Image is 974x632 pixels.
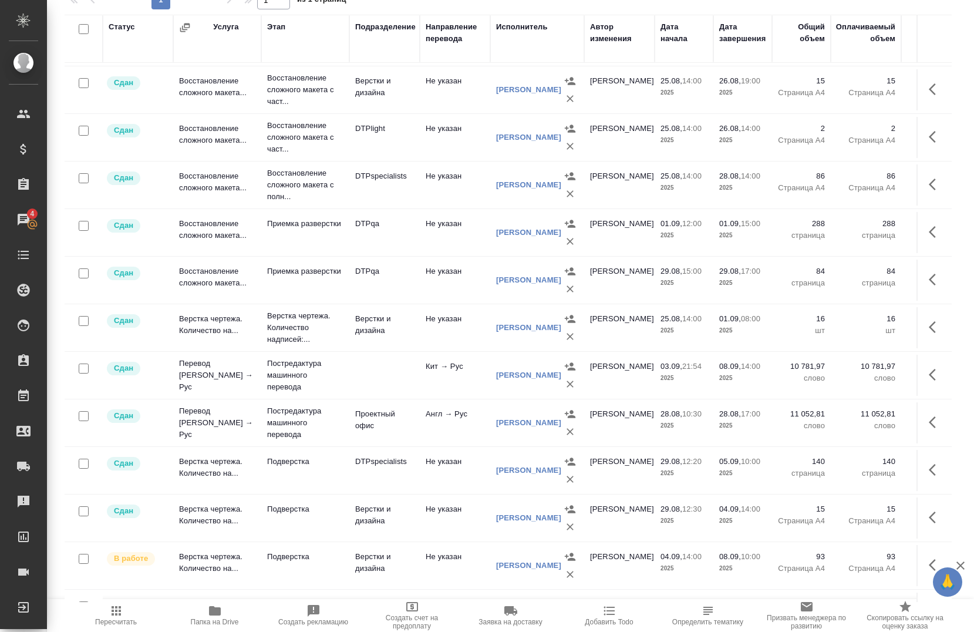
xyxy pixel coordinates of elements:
td: [PERSON_NAME] [584,545,655,586]
p: Страница А4 [778,515,825,527]
button: Скопировать ссылку на оценку заказа [856,599,955,632]
td: [PERSON_NAME] [584,117,655,158]
p: 10 [907,503,954,515]
p: 12:00 [682,219,702,228]
button: Добавить Todo [560,599,659,632]
p: Подверстка [267,503,343,515]
p: 2025 [660,372,707,384]
p: RUB [907,277,954,289]
td: [PERSON_NAME] [584,355,655,396]
p: 2025 [719,563,766,574]
p: RUB [907,135,954,146]
p: RUB [907,563,954,574]
p: 2 [778,123,825,135]
p: слово [837,420,895,432]
td: Не указан [420,212,490,253]
button: Удалить [561,518,579,536]
p: 25.08, [660,76,682,85]
p: Сдан [114,77,133,89]
td: [PERSON_NAME] [584,69,655,110]
p: 304 [778,599,825,610]
td: DTPqa [349,212,420,253]
p: 2025 [660,563,707,574]
button: Назначить [561,596,579,613]
td: Верстка чертежа. Количество на... [173,450,261,491]
button: Папка на Drive [166,599,264,632]
p: 01.09, [719,219,741,228]
p: 28.08, [719,409,741,418]
button: Назначить [561,72,579,90]
p: 84 [778,265,825,277]
p: страница [778,277,825,289]
button: Назначить [561,405,579,423]
button: Удалить [561,375,579,393]
p: 17:00 [741,409,760,418]
p: 29.08, [660,505,682,513]
a: 4 [3,205,44,234]
p: Сдан [114,362,133,374]
p: Страница А4 [837,515,895,527]
button: Удалить [561,185,579,203]
p: 2025 [719,87,766,99]
td: Не указан [420,117,490,158]
td: [PERSON_NAME] [584,260,655,301]
p: 14:00 [741,362,760,371]
p: Страница А4 [837,135,895,146]
p: 08:00 [741,314,760,323]
p: Страница А4 [837,182,895,194]
td: Верстки и дизайна [349,69,420,110]
p: 5,85 [907,218,954,230]
div: Исполнитель выполняет работу [106,599,167,614]
button: Назначить [561,358,579,375]
p: Сдан [114,505,133,517]
td: Восстановление сложного макета... [173,260,261,301]
p: 25.08, [660,172,682,180]
p: 04.09, [660,552,682,561]
span: Добавить Todo [585,618,633,626]
p: 16 [778,313,825,325]
p: 25 [907,123,954,135]
p: 2025 [719,420,766,432]
span: Создать счет на предоплату [370,614,454,630]
p: 2025 [660,135,707,146]
p: 29.08, [660,457,682,466]
button: Здесь прячутся важные кнопки [922,361,950,389]
p: 2025 [660,468,707,479]
a: [PERSON_NAME] [496,466,561,475]
button: Назначить [561,167,579,185]
p: Восстановление сложного макета с част... [267,72,343,107]
div: Исполнитель выполняет работу [106,551,167,567]
p: слово [778,420,825,432]
a: [PERSON_NAME] [496,180,561,189]
p: 01.09, [719,314,741,323]
a: [PERSON_NAME] [496,513,561,522]
button: Назначить [561,548,579,566]
p: 12:30 [682,505,702,513]
p: RUB [907,87,954,99]
button: Здесь прячутся важные кнопки [922,170,950,199]
td: Не указан [420,260,490,301]
button: Здесь прячутся важные кнопки [922,123,950,151]
button: Здесь прячутся важные кнопки [922,218,950,246]
p: 10 781,97 [837,361,895,372]
p: 05.09, [719,457,741,466]
button: Здесь прячутся важные кнопки [922,313,950,341]
span: 🙏 [938,570,958,594]
span: Определить тематику [672,618,743,626]
p: слово [837,372,895,384]
p: RUB [907,372,954,384]
p: 2025 [719,372,766,384]
div: Статус [109,21,135,33]
div: Подразделение [355,21,416,33]
p: 01.09, [660,219,682,228]
p: RUB [907,325,954,337]
td: Перевод [PERSON_NAME] → Рус [173,352,261,399]
p: страница [778,230,825,241]
button: Назначить [561,500,579,518]
button: Заявка на доставку [461,599,560,632]
td: Не указан [420,307,490,348]
p: RUB [907,515,954,527]
p: В работе [114,553,148,564]
td: Восстановление сложного макета... [173,212,261,253]
p: RUB [907,420,954,432]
